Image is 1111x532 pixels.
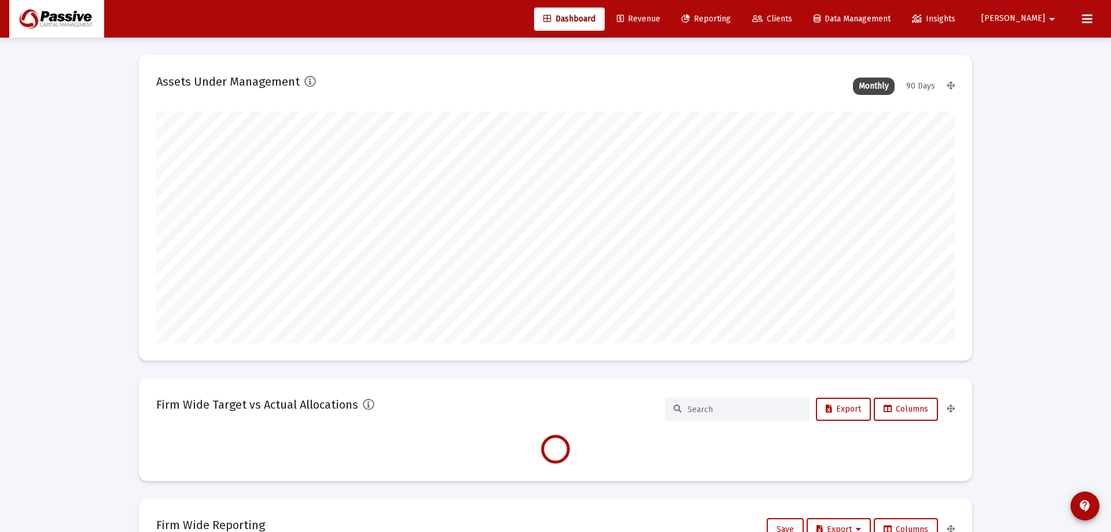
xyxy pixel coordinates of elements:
[752,14,792,24] span: Clients
[608,8,669,31] a: Revenue
[617,14,660,24] span: Revenue
[814,14,891,24] span: Data Management
[816,398,871,421] button: Export
[804,8,900,31] a: Data Management
[967,7,1073,30] button: [PERSON_NAME]
[18,8,95,31] img: Dashboard
[900,78,941,95] div: 90 Days
[1045,8,1059,31] mat-icon: arrow_drop_down
[853,78,895,95] div: Monthly
[534,8,605,31] a: Dashboard
[884,404,928,414] span: Columns
[903,8,965,31] a: Insights
[981,14,1045,24] span: [PERSON_NAME]
[543,14,595,24] span: Dashboard
[874,398,938,421] button: Columns
[156,395,358,414] h2: Firm Wide Target vs Actual Allocations
[1078,499,1092,513] mat-icon: contact_support
[826,404,861,414] span: Export
[912,14,955,24] span: Insights
[687,405,801,414] input: Search
[682,14,731,24] span: Reporting
[672,8,740,31] a: Reporting
[156,72,300,91] h2: Assets Under Management
[743,8,801,31] a: Clients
